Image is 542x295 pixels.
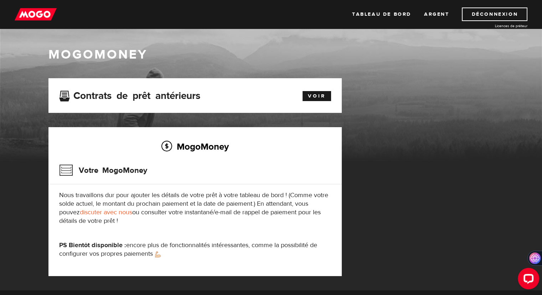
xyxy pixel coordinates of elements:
a: Voir [303,91,331,101]
font: Tableau de bord [352,11,411,17]
img: mogo_logo-11ee424be714fa7cbb0f0f49df9e16ec.png [15,7,57,21]
font: MogoMoney [48,46,148,62]
font: Voir [308,93,326,99]
font: Nous travaillons dur pour ajouter les détails de votre prêt à votre tableau de bord ! (Comme votr... [59,191,328,216]
font: PS Bientôt disponible : [59,241,126,249]
font: Contrats de prêt antérieurs [73,90,200,100]
font: Licences de prêteur [495,24,527,28]
a: Argent [424,7,449,21]
font: ou consulter votre instantané/e-mail de rappel de paiement pour les détails de votre prêt ! [59,208,321,225]
iframe: LiveChat chat widget [512,265,542,295]
font: MogoMoney [177,141,229,150]
img: emoji bras fort [155,251,161,257]
font: Déconnexion [471,11,518,17]
font: encore plus de fonctionnalités intéressantes, comme la possibilité de configurer vos propres paie... [59,241,317,258]
a: Licences de prêteur [474,23,527,29]
font: Votre MogoMoney [79,165,147,173]
a: discuter avec nous [80,208,132,216]
a: Tableau de bord [352,7,411,21]
font: Argent [424,11,449,17]
a: Déconnexion [462,7,527,21]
